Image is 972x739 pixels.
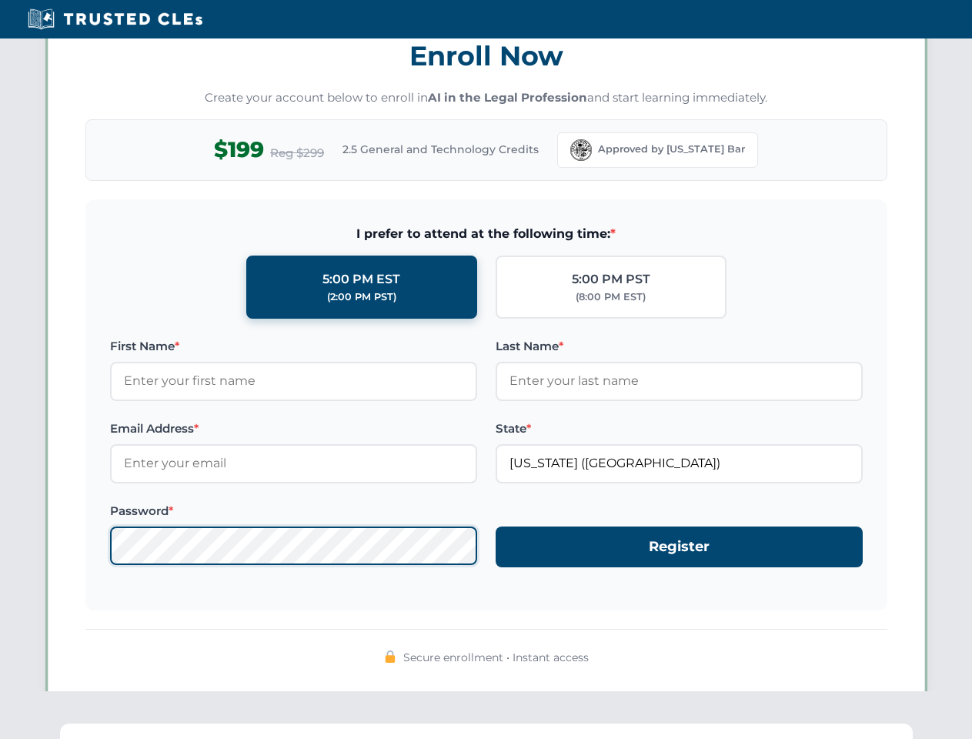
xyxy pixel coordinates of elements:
[110,224,863,244] span: I prefer to attend at the following time:
[496,527,863,567] button: Register
[496,362,863,400] input: Enter your last name
[85,89,887,107] p: Create your account below to enroll in and start learning immediately.
[576,289,646,305] div: (8:00 PM EST)
[572,269,650,289] div: 5:00 PM PST
[110,444,477,483] input: Enter your email
[403,649,589,666] span: Secure enrollment • Instant access
[270,144,324,162] span: Reg $299
[496,444,863,483] input: Florida (FL)
[384,650,396,663] img: 🔒
[110,337,477,356] label: First Name
[496,337,863,356] label: Last Name
[598,142,745,157] span: Approved by [US_STATE] Bar
[23,8,207,31] img: Trusted CLEs
[110,362,477,400] input: Enter your first name
[110,502,477,520] label: Password
[322,269,400,289] div: 5:00 PM EST
[85,32,887,80] h3: Enroll Now
[342,141,539,158] span: 2.5 General and Technology Credits
[110,420,477,438] label: Email Address
[570,139,592,161] img: Florida Bar
[327,289,396,305] div: (2:00 PM PST)
[214,132,264,167] span: $199
[428,90,587,105] strong: AI in the Legal Profession
[496,420,863,438] label: State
